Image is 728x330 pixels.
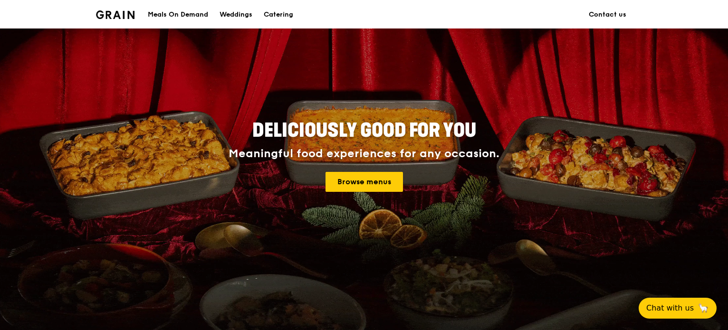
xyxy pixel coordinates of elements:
span: Deliciously good for you [252,119,476,142]
a: Catering [258,0,299,29]
a: Weddings [214,0,258,29]
span: 🦙 [698,302,709,314]
div: Meaningful food experiences for any occasion. [193,147,535,160]
div: Meals On Demand [148,0,208,29]
div: Weddings [220,0,252,29]
div: Catering [264,0,293,29]
a: Browse menus [326,172,403,192]
img: Grain [96,10,134,19]
button: Chat with us🦙 [639,298,717,319]
a: Contact us [583,0,632,29]
span: Chat with us [646,302,694,314]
